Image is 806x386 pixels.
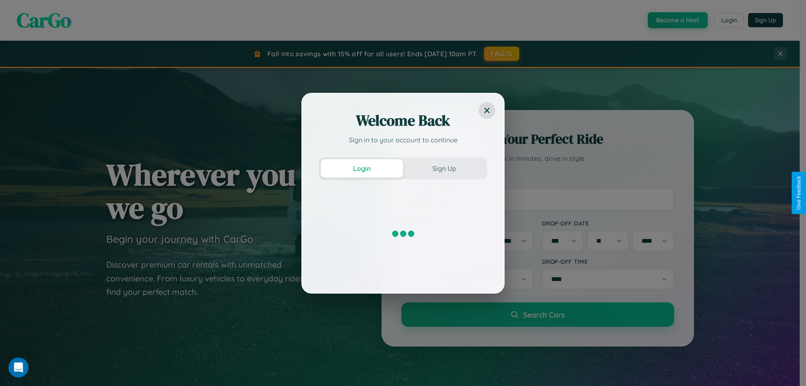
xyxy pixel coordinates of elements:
div: Give Feedback [796,176,802,210]
h2: Welcome Back [319,110,487,131]
p: Sign in to your account to continue [319,135,487,145]
iframe: Intercom live chat [8,357,29,378]
button: Sign Up [403,159,485,178]
button: Login [321,159,403,178]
